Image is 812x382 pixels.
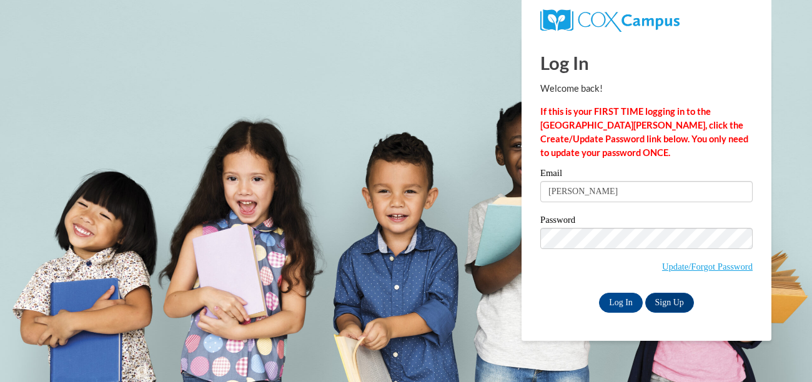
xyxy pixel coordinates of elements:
p: Welcome back! [540,82,753,95]
label: Password [540,215,753,228]
input: Log In [599,293,643,313]
label: Email [540,169,753,181]
img: COX Campus [540,9,680,32]
strong: If this is your FIRST TIME logging in to the [GEOGRAPHIC_DATA][PERSON_NAME], click the Create/Upd... [540,106,748,158]
h1: Log In [540,50,753,76]
a: Update/Forgot Password [662,262,753,272]
a: COX Campus [540,14,680,25]
a: Sign Up [645,293,694,313]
